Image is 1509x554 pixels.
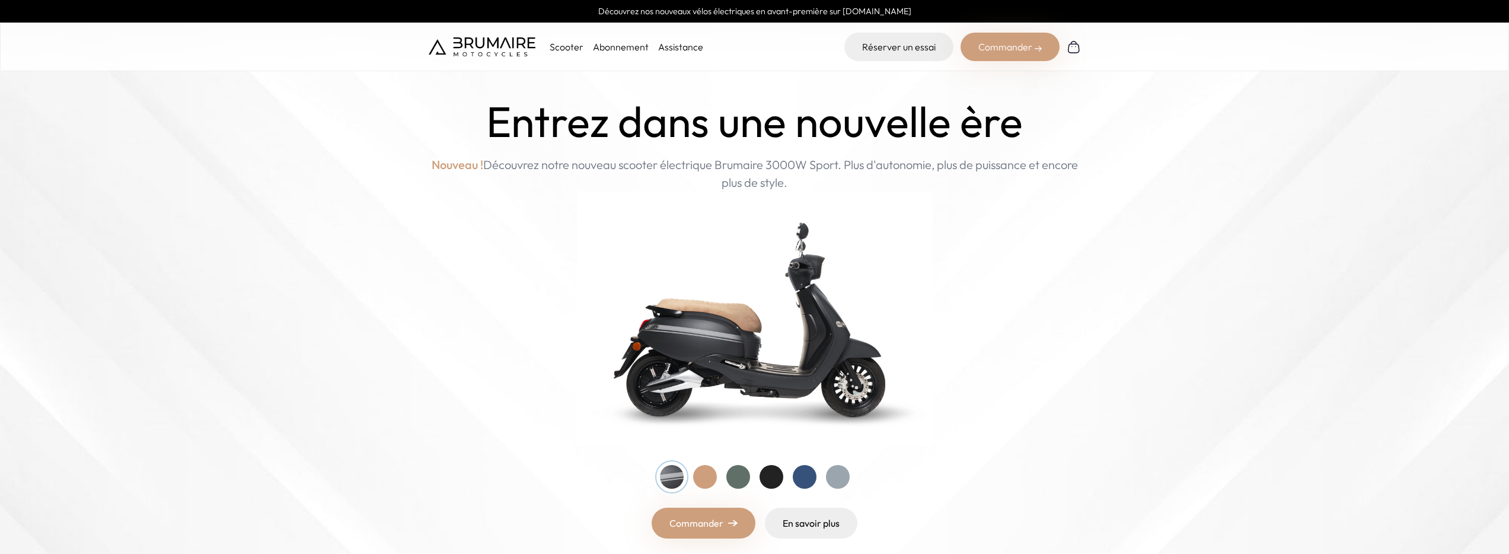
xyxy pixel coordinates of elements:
[1067,40,1081,54] img: Panier
[432,156,483,174] span: Nouveau !
[486,97,1023,147] h1: Entrez dans une nouvelle ère
[652,508,755,539] a: Commander
[593,41,649,53] a: Abonnement
[728,520,738,527] img: right-arrow.png
[658,41,703,53] a: Assistance
[429,156,1081,192] p: Découvrez notre nouveau scooter électrique Brumaire 3000W Sport. Plus d'autonomie, plus de puissa...
[961,33,1060,61] div: Commander
[844,33,953,61] a: Réserver un essai
[550,40,583,54] p: Scooter
[429,37,535,56] img: Brumaire Motocycles
[765,508,857,539] a: En savoir plus
[1035,45,1042,52] img: right-arrow-2.png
